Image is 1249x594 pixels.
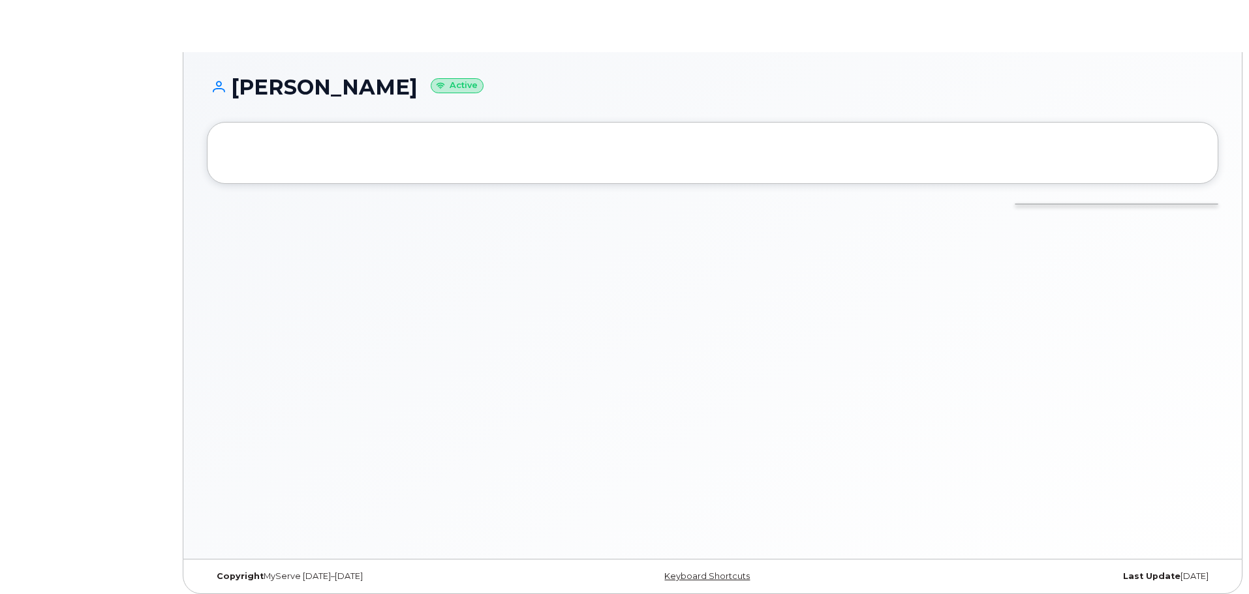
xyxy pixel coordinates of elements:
a: Keyboard Shortcuts [664,571,750,581]
div: MyServe [DATE]–[DATE] [207,571,544,582]
h1: [PERSON_NAME] [207,76,1218,98]
div: [DATE] [881,571,1218,582]
strong: Copyright [217,571,264,581]
small: Active [431,78,484,93]
strong: Last Update [1123,571,1180,581]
